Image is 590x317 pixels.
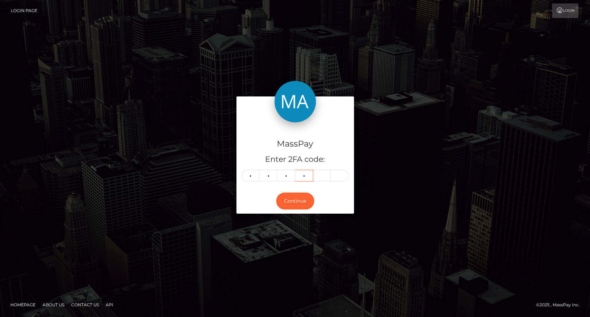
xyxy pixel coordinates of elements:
a: Login Page [11,3,37,18]
h4: MassPay [242,138,349,150]
button: Continue [276,193,314,209]
a: API [103,299,116,310]
div: © 2025 , MassPay Inc. [536,301,585,309]
a: About Us [40,299,67,310]
h5: Enter 2FA code: [242,154,349,165]
a: Homepage [8,299,38,310]
img: MassPay [274,81,316,122]
a: Contact Us [68,299,102,310]
a: Login [552,3,578,18]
